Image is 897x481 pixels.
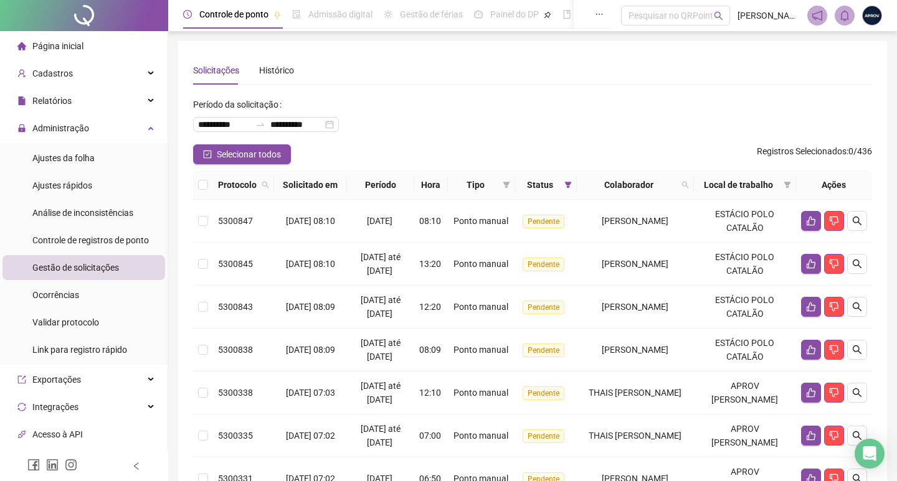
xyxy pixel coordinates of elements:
[32,235,149,245] span: Controle de registros de ponto
[500,175,513,194] span: filter
[806,216,816,226] span: like
[262,181,269,189] span: search
[193,63,239,77] div: Solicitações
[218,345,253,355] span: 5300838
[17,96,26,105] span: file
[453,178,498,192] span: Tipo
[32,317,99,327] span: Validar protocolo
[286,388,335,398] span: [DATE] 07:03
[453,345,508,355] span: Ponto manual
[523,258,564,271] span: Pendente
[17,403,26,411] span: sync
[523,386,564,400] span: Pendente
[419,431,441,441] span: 07:00
[308,9,373,19] span: Admissão digital
[453,431,508,441] span: Ponto manual
[17,42,26,50] span: home
[595,10,604,19] span: ellipsis
[523,301,564,314] span: Pendente
[17,69,26,78] span: user-add
[218,302,253,312] span: 5300843
[694,200,796,243] td: ESTÁCIO POLO CATALÃO
[361,338,401,362] span: [DATE] até [DATE]
[602,345,668,355] span: [PERSON_NAME]
[347,170,414,200] th: Período
[32,208,133,218] span: Análise de inconsistências
[801,178,867,192] div: Ações
[259,175,272,194] span: search
[274,170,347,200] th: Solicitado em
[453,388,508,398] span: Ponto manual
[217,147,281,161] span: Selecionar todos
[757,146,847,156] span: Registros Selecionados
[273,11,281,19] span: pushpin
[419,216,441,226] span: 08:10
[193,144,291,164] button: Selecionar todos
[852,259,862,269] span: search
[806,345,816,355] span: like
[183,10,192,19] span: clock-circle
[852,388,862,398] span: search
[32,123,89,133] span: Administração
[852,431,862,441] span: search
[523,215,564,228] span: Pendente
[829,345,839,355] span: dislike
[829,431,839,441] span: dislike
[852,345,862,355] span: search
[564,181,572,189] span: filter
[694,243,796,286] td: ESTÁCIO POLO CATALÃO
[46,459,59,471] span: linkedin
[806,259,816,269] span: like
[32,263,119,273] span: Gestão de solicitações
[602,216,668,226] span: [PERSON_NAME]
[757,144,872,164] span: : 0 / 436
[132,462,141,470] span: left
[361,252,401,276] span: [DATE] até [DATE]
[32,68,73,78] span: Cadastros
[255,119,265,129] span: swap-right
[694,371,796,414] td: APROV [PERSON_NAME]
[582,178,676,192] span: Colaborador
[806,388,816,398] span: like
[32,345,127,355] span: Link para registro rápido
[32,41,83,51] span: Página inicial
[863,6,881,25] img: 1750
[503,181,510,189] span: filter
[852,302,862,312] span: search
[806,302,816,312] span: like
[32,290,79,300] span: Ocorrências
[781,175,794,194] span: filter
[361,295,401,319] span: [DATE] até [DATE]
[829,259,839,269] span: dislike
[27,459,40,471] span: facebook
[419,302,441,312] span: 12:20
[32,429,83,439] span: Acesso à API
[218,431,253,441] span: 5300335
[738,9,800,22] span: [PERSON_NAME] - APROV
[17,375,26,384] span: export
[361,424,401,447] span: [DATE] até [DATE]
[32,375,81,385] span: Exportações
[829,216,839,226] span: dislike
[255,119,265,129] span: to
[852,216,862,226] span: search
[384,10,392,19] span: sun
[286,302,335,312] span: [DATE] 08:09
[562,175,574,194] span: filter
[589,431,681,441] span: THAIS [PERSON_NAME]
[453,302,508,312] span: Ponto manual
[681,181,689,189] span: search
[218,259,253,269] span: 5300845
[784,181,791,189] span: filter
[286,345,335,355] span: [DATE] 08:09
[361,381,401,404] span: [DATE] até [DATE]
[562,10,571,19] span: book
[218,388,253,398] span: 5300338
[474,10,483,19] span: dashboard
[453,259,508,269] span: Ponto manual
[203,150,212,159] span: check-square
[419,388,441,398] span: 12:10
[32,96,72,106] span: Relatórios
[694,414,796,457] td: APROV [PERSON_NAME]
[839,10,850,21] span: bell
